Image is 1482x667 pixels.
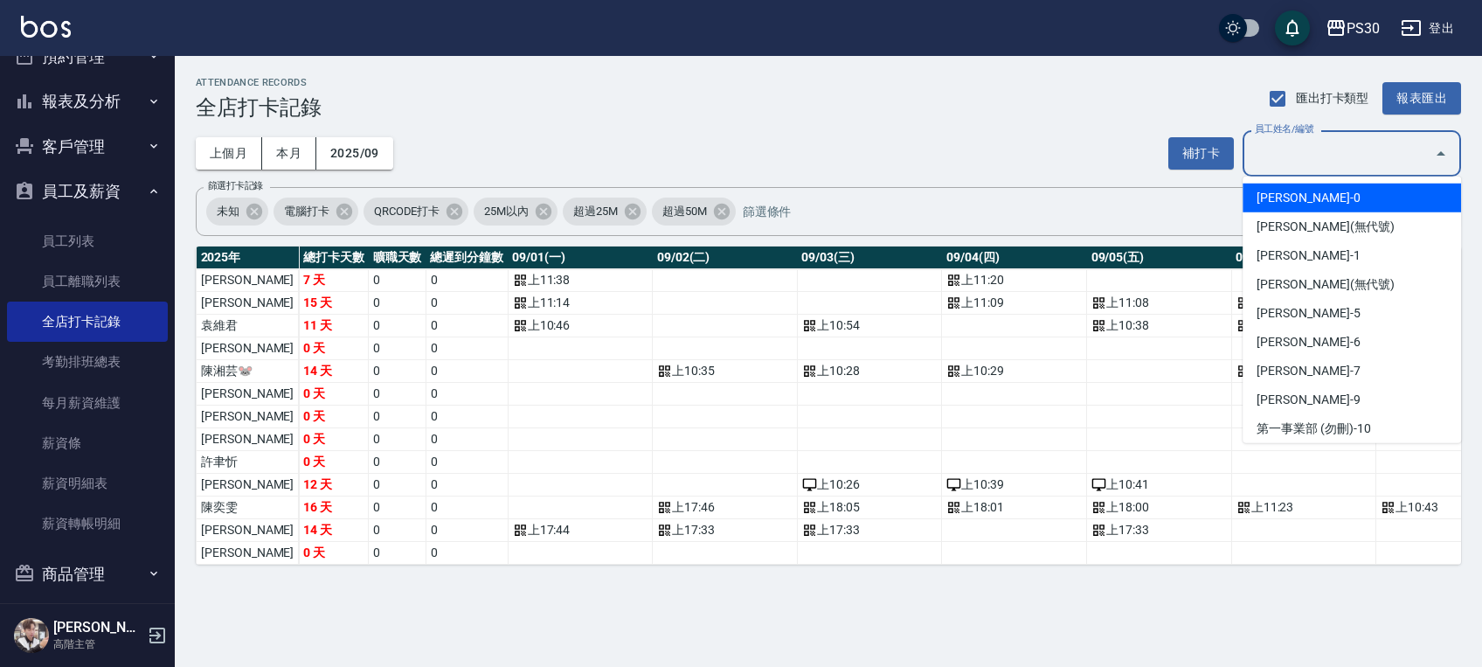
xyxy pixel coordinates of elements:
td: [PERSON_NAME] [197,383,299,406]
td: 0 [426,383,508,406]
li: [PERSON_NAME](無代號) [1243,212,1461,241]
div: PS30 [1347,17,1380,39]
td: 16 天 [299,497,369,519]
td: 陳奕雯 [197,497,299,519]
li: [PERSON_NAME]-1 [1243,241,1461,270]
button: 行銷工具 [7,596,168,642]
button: save [1275,10,1310,45]
span: 25M以內 [474,203,539,220]
button: 客戶管理 [7,124,168,170]
div: 上 18:00 [1091,498,1227,517]
div: 上 18:05 [802,498,938,517]
a: 全店打卡記錄 [7,302,168,342]
div: 上 17:44 [513,521,648,539]
a: 員工離職列表 [7,261,168,302]
div: 上 10:29 [946,362,1082,380]
td: 0 [369,383,426,406]
td: 14 天 [299,519,369,542]
td: 0 [369,474,426,497]
div: 25M以內 [474,198,557,226]
td: 12 天 [299,474,369,497]
td: 0 [369,519,426,542]
span: 超過50M [652,203,717,220]
td: 0 [426,406,508,428]
td: 15 天 [299,292,369,315]
div: 上 18:01 [946,498,1082,517]
button: 補打卡 [1168,137,1234,170]
span: 匯出打卡類型 [1296,89,1369,108]
td: 0 [426,292,508,315]
img: Person [14,618,49,653]
td: 0 [369,269,426,292]
li: [PERSON_NAME]-0 [1243,184,1461,212]
label: 篩選打卡記錄 [208,179,263,192]
td: 0 [369,406,426,428]
th: 曠職天數 [369,247,426,269]
td: 陳湘芸🐭 [197,360,299,383]
td: 0 [426,451,508,474]
input: 篩選條件 [738,197,1308,227]
td: 0 天 [299,383,369,406]
div: 上 11:20 [946,271,1082,289]
button: PS30 [1319,10,1387,46]
h3: 全店打卡記錄 [196,95,322,120]
td: [PERSON_NAME] [197,542,299,565]
th: 總遲到分鐘數 [426,247,508,269]
td: 0 [369,292,426,315]
th: 09/03(三) [797,247,942,269]
th: 09/01(一) [508,247,653,269]
td: 0 [369,428,426,451]
td: 0 天 [299,406,369,428]
div: 上 10:46 [513,316,648,335]
td: 0 [369,542,426,565]
td: 0 [369,451,426,474]
div: 上 17:33 [802,521,938,539]
button: 報表及分析 [7,79,168,124]
div: 超過50M [652,198,736,226]
button: 員工及薪資 [7,169,168,214]
div: 上 17:33 [1091,521,1227,539]
div: 上 11:38 [513,271,648,289]
div: 上 17:46 [657,498,793,517]
div: 上 11:08 [1091,294,1227,312]
td: 0 [369,360,426,383]
div: 上 10:24 [1236,362,1372,380]
td: [PERSON_NAME] [197,406,299,428]
h5: [PERSON_NAME] [53,619,142,636]
div: 上 10:41 [1091,476,1227,494]
td: 0 [369,337,426,360]
div: 上 10:38 [1091,316,1227,335]
div: 上 11:09 [946,294,1082,312]
a: 每月薪資維護 [7,383,168,423]
td: 0 [426,337,508,360]
div: 電腦打卡 [274,198,358,226]
td: [PERSON_NAME] [197,269,299,292]
td: 許聿忻 [197,451,299,474]
td: 0 天 [299,451,369,474]
button: 報表匯出 [1382,82,1461,115]
button: 2025/09 [316,137,393,170]
a: 考勤排班總表 [7,342,168,382]
td: [PERSON_NAME] [197,474,299,497]
li: [PERSON_NAME](無代號) [1243,270,1461,299]
div: 上 10:45 [1236,316,1372,335]
td: 0 [426,315,508,337]
td: 0 [369,497,426,519]
span: 未知 [206,203,250,220]
li: [PERSON_NAME]-6 [1243,328,1461,357]
img: Logo [21,16,71,38]
div: 上 10:54 [1236,294,1372,312]
th: 2025 年 [197,247,299,269]
td: [PERSON_NAME] [197,337,299,360]
div: 上 10:26 [802,476,938,494]
div: 上 10:54 [802,316,938,335]
td: 0 天 [299,428,369,451]
button: 本月 [262,137,316,170]
label: 員工姓名/編號 [1255,122,1313,135]
li: [PERSON_NAME]-7 [1243,357,1461,386]
td: [PERSON_NAME] [197,292,299,315]
th: 09/02(二) [653,247,798,269]
td: 0 [426,269,508,292]
div: 上 17:33 [657,521,793,539]
td: 0 [426,474,508,497]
